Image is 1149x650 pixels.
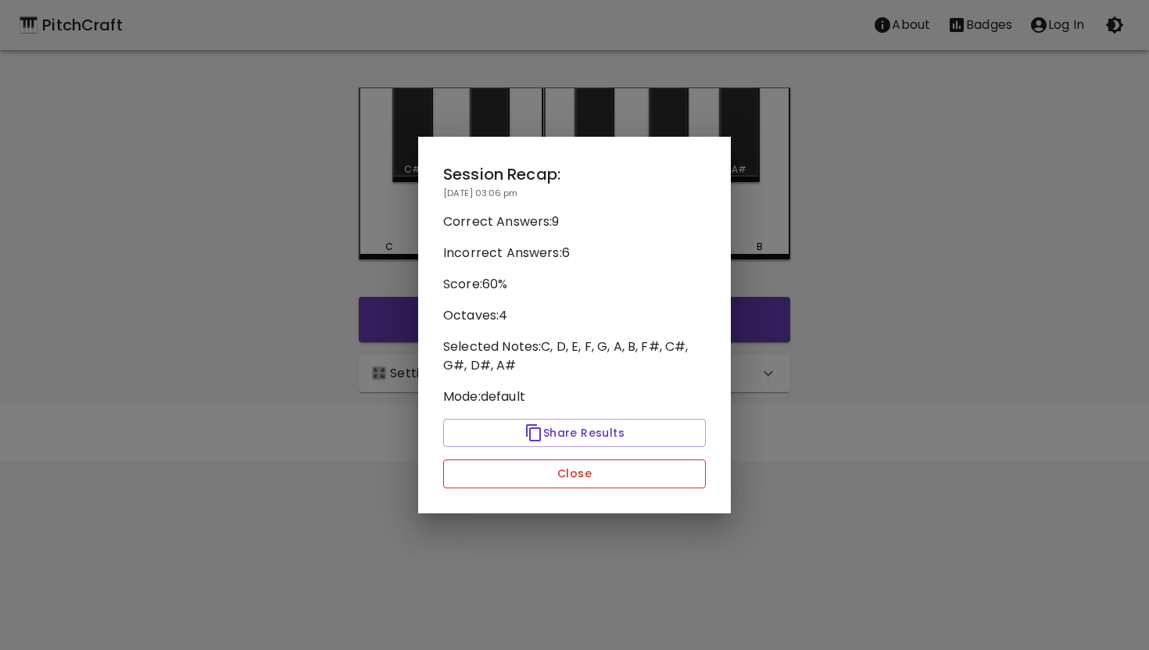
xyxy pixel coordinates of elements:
[443,306,706,325] p: Octaves: 4
[443,187,706,200] p: [DATE] 03:06 pm
[443,244,706,262] p: Incorrect Answers: 6
[443,162,706,187] h2: Session Recap:
[443,275,706,294] p: Score: 60 %
[443,337,706,375] p: Selected Notes: C, D, E, F, G, A, B, F#, C#, G#, D#, A#
[443,419,706,448] button: Share Results
[443,459,706,488] button: Close
[443,212,706,231] p: Correct Answers: 9
[443,387,706,406] p: Mode: default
